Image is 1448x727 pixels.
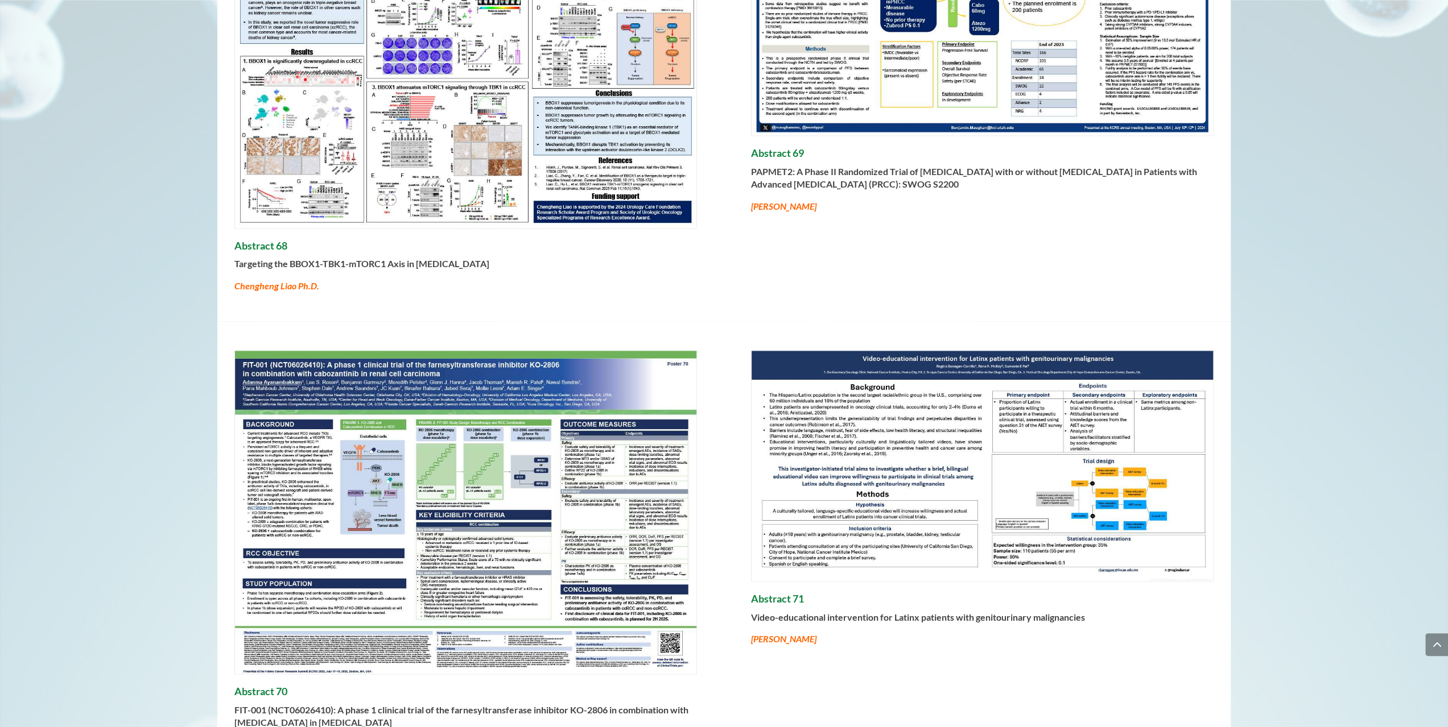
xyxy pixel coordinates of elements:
h4: Abstract 69 [751,147,1214,165]
h4: Abstract 70 [234,686,697,704]
strong: Targeting the BBOX1-TBK1-mTORC1 Axis in [MEDICAL_DATA] [234,258,489,269]
em: Chengheng Liao Ph.D. [234,280,319,291]
em: [PERSON_NAME] [751,201,816,211]
img: 70_KCRS 2025 - FIT 001 (Ayanambakkam) [235,351,696,674]
h4: Abstract 71 [751,593,1214,611]
b: Video-educational intervention for Latinx patients with genitourinary malignancies [751,612,1085,622]
h4: Abstract 68 [234,240,697,258]
img: 71_Barragan-Carrillo_ Regina (trials in progress) [752,351,1213,581]
strong: PAPMET2: A Phase II Randomized Trial of [MEDICAL_DATA] with or without [MEDICAL_DATA] in Patients... [751,166,1197,189]
em: [PERSON_NAME] [751,633,816,644]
